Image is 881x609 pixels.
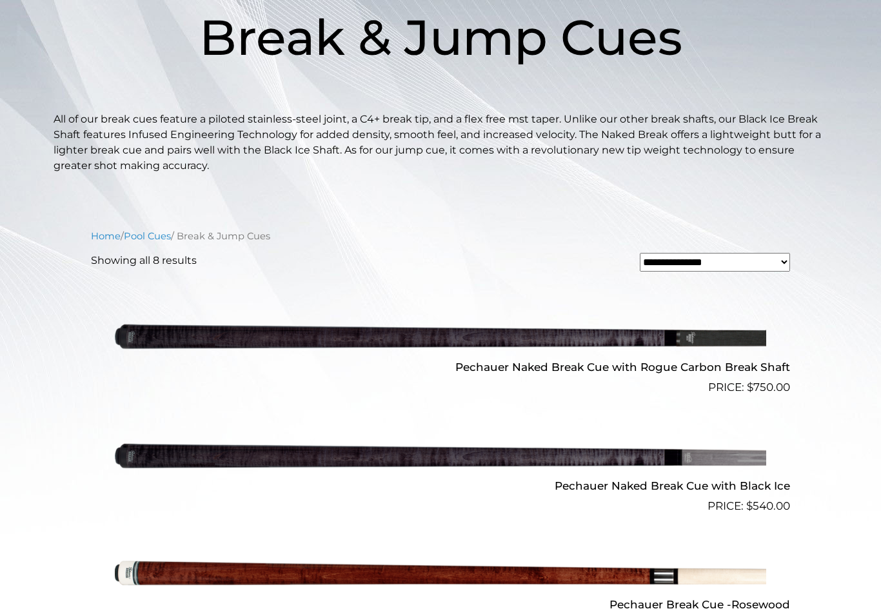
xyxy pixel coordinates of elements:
[746,500,753,513] span: $
[91,230,790,244] nav: Breadcrumb
[115,402,766,510] img: Pechauer Naked Break Cue with Black Ice
[124,231,171,243] a: Pool Cues
[91,231,121,243] a: Home
[747,381,753,394] span: $
[640,254,790,272] select: Shop order
[746,500,790,513] bdi: 540.00
[54,112,827,174] p: All of our break cues feature a piloted stainless-steel joint, a C4+ break tip, and a flex free m...
[91,355,790,379] h2: Pechauer Naked Break Cue with Rogue Carbon Break Shaft
[91,254,197,269] p: Showing all 8 results
[747,381,790,394] bdi: 750.00
[115,283,766,391] img: Pechauer Naked Break Cue with Rogue Carbon Break Shaft
[91,475,790,499] h2: Pechauer Naked Break Cue with Black Ice
[91,283,790,396] a: Pechauer Naked Break Cue with Rogue Carbon Break Shaft $750.00
[199,8,682,68] span: Break & Jump Cues
[91,402,790,515] a: Pechauer Naked Break Cue with Black Ice $540.00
